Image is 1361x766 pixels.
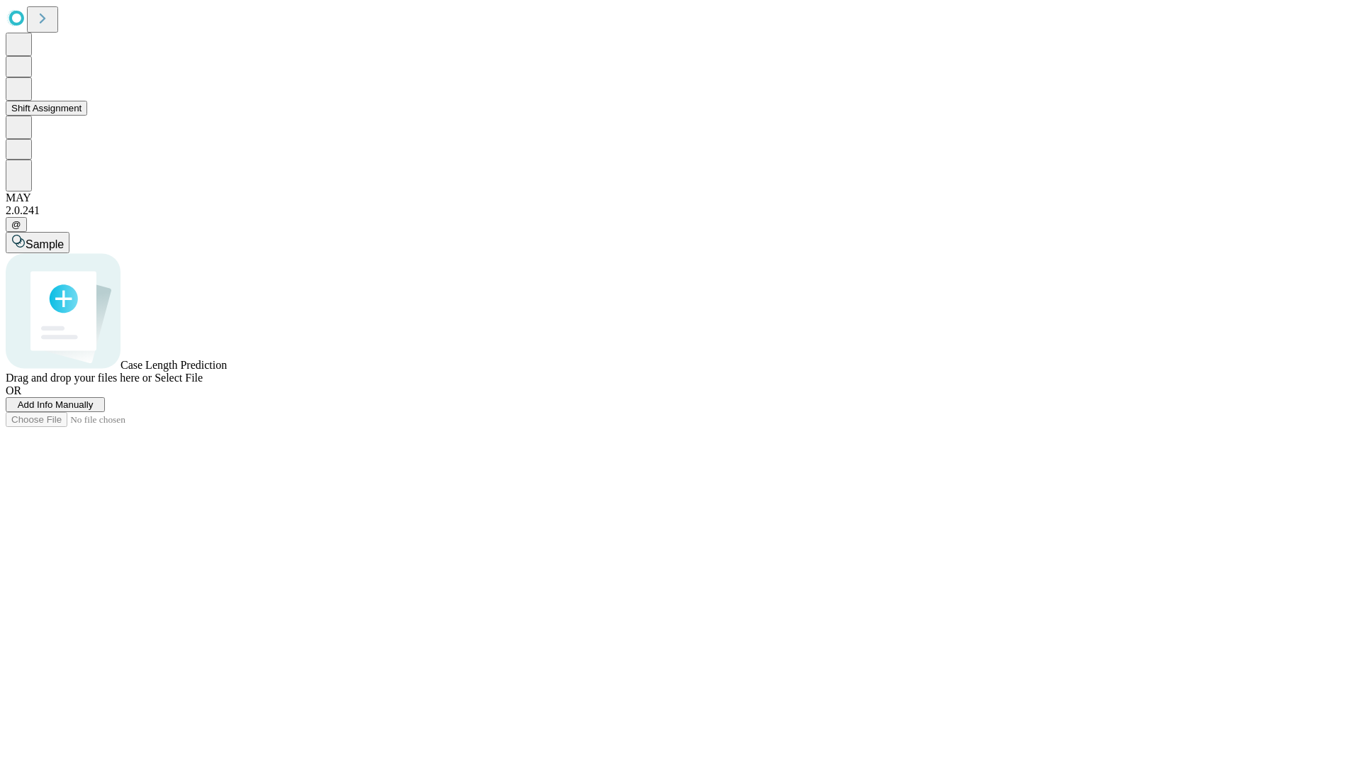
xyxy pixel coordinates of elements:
[6,372,152,384] span: Drag and drop your files here or
[6,397,105,412] button: Add Info Manually
[6,384,21,396] span: OR
[6,217,27,232] button: @
[6,232,69,253] button: Sample
[121,359,227,371] span: Case Length Prediction
[6,204,1355,217] div: 2.0.241
[18,399,94,410] span: Add Info Manually
[6,191,1355,204] div: MAY
[155,372,203,384] span: Select File
[11,219,21,230] span: @
[6,101,87,116] button: Shift Assignment
[26,238,64,250] span: Sample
